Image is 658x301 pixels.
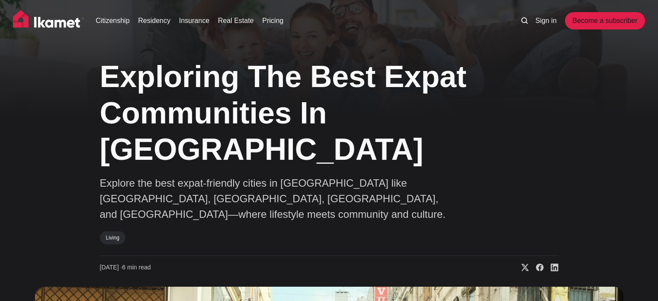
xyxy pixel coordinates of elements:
[262,16,283,26] a: Pricing
[565,12,645,29] a: Become a subscriber
[100,263,151,272] time: 6 min read
[544,263,558,272] a: Share on Linkedin
[100,231,125,244] a: Living
[100,175,446,222] p: Explore the best expat-friendly cities in [GEOGRAPHIC_DATA] like [GEOGRAPHIC_DATA], [GEOGRAPHIC_D...
[100,264,122,271] span: [DATE] ∙
[218,16,254,26] a: Real Estate
[514,263,529,272] a: Share on X
[96,16,129,26] a: Citizenship
[179,16,209,26] a: Insurance
[529,263,544,272] a: Share on Facebook
[536,16,557,26] a: Sign in
[13,10,84,32] img: Ikamet home
[138,16,170,26] a: Residency
[100,58,472,168] h1: Exploring The Best Expat Communities In [GEOGRAPHIC_DATA]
